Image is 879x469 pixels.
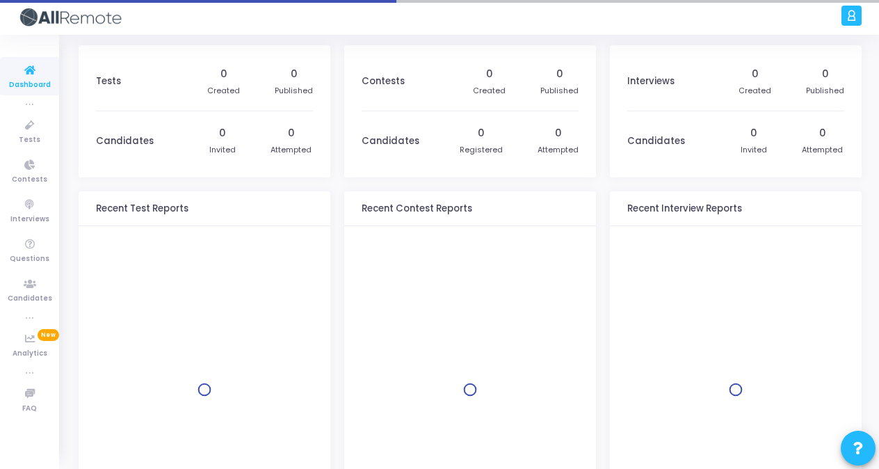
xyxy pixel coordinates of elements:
[207,85,240,97] div: Created
[271,144,312,156] div: Attempted
[540,85,579,97] div: Published
[219,126,226,141] div: 0
[802,144,843,156] div: Attempted
[291,67,298,81] div: 0
[555,126,562,141] div: 0
[627,136,685,147] h3: Candidates
[627,203,742,214] h3: Recent Interview Reports
[460,144,503,156] div: Registered
[362,76,405,87] h3: Contests
[362,203,472,214] h3: Recent Contest Reports
[13,348,47,360] span: Analytics
[10,253,49,265] span: Questions
[486,67,493,81] div: 0
[12,174,47,186] span: Contests
[209,144,236,156] div: Invited
[19,134,40,146] span: Tests
[220,67,227,81] div: 0
[38,329,59,341] span: New
[17,3,122,31] img: logo
[538,144,579,156] div: Attempted
[478,126,485,141] div: 0
[750,126,757,141] div: 0
[362,136,419,147] h3: Candidates
[275,85,313,97] div: Published
[741,144,767,156] div: Invited
[288,126,295,141] div: 0
[806,85,844,97] div: Published
[96,203,188,214] h3: Recent Test Reports
[822,67,829,81] div: 0
[627,76,675,87] h3: Interviews
[22,403,37,415] span: FAQ
[752,67,759,81] div: 0
[96,76,121,87] h3: Tests
[473,85,506,97] div: Created
[739,85,771,97] div: Created
[8,293,52,305] span: Candidates
[10,214,49,225] span: Interviews
[9,79,51,91] span: Dashboard
[96,136,154,147] h3: Candidates
[819,126,826,141] div: 0
[556,67,563,81] div: 0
